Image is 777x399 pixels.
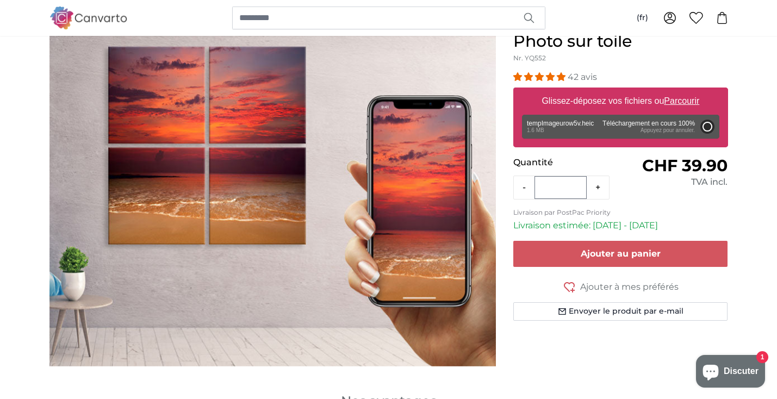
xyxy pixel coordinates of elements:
[513,32,728,51] h1: Photo sur toile
[537,90,704,112] label: Glissez-déposez vos fichiers ou
[580,280,679,294] span: Ajouter à mes préférés
[693,355,768,390] inbox-online-store-chat: Chat de la boutique en ligne Shopify
[49,7,128,29] img: Canvarto
[49,32,496,366] img: personalised-canvas-print
[620,176,728,189] div: TVA incl.
[628,8,657,28] button: (fr)
[642,155,728,176] span: CHF 39.90
[587,177,609,198] button: +
[513,208,728,217] p: Livraison par PostPac Priority
[664,96,699,105] u: Parcourir
[513,156,620,169] p: Quantité
[513,219,728,232] p: Livraison estimée: [DATE] - [DATE]
[49,32,496,366] div: 1 of 1
[513,280,728,294] button: Ajouter à mes préférés
[581,248,661,259] span: Ajouter au panier
[513,241,728,267] button: Ajouter au panier
[514,177,534,198] button: -
[513,72,568,82] span: 4.98 stars
[513,302,728,321] button: Envoyer le produit par e-mail
[568,72,597,82] span: 42 avis
[513,54,546,62] span: Nr. YQ552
